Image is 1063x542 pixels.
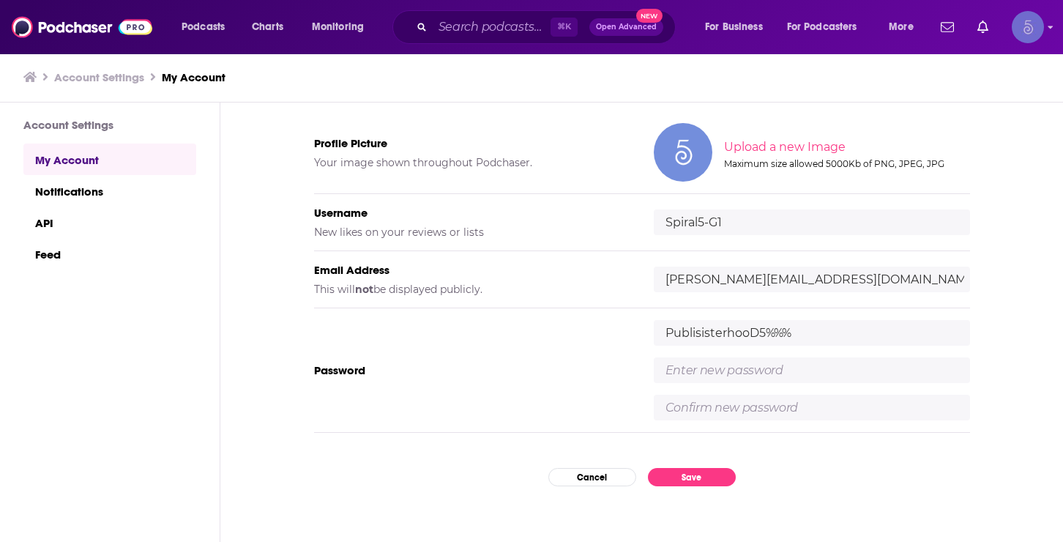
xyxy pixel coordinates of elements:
img: User Profile [1012,11,1044,43]
button: Open AdvancedNew [589,18,663,36]
h3: Account Settings [23,118,196,132]
img: Podchaser - Follow, Share and Rate Podcasts [12,13,152,41]
input: Verify current password [654,320,970,346]
h5: Email Address [314,263,630,277]
h5: This will be displayed publicly. [314,283,630,296]
button: open menu [879,15,932,39]
a: Account Settings [54,70,144,84]
img: Your profile image [654,123,712,182]
input: Confirm new password [654,395,970,420]
h5: Username [314,206,630,220]
button: Save [648,468,736,486]
button: open menu [777,15,879,39]
button: open menu [171,15,244,39]
span: Monitoring [312,17,364,37]
span: For Business [705,17,763,37]
span: Charts [252,17,283,37]
button: open menu [302,15,383,39]
input: email [654,267,970,292]
div: Maximum size allowed 5000Kb of PNG, JPEG, JPG [724,158,967,169]
input: username [654,209,970,235]
h5: Profile Picture [314,136,630,150]
h5: Password [314,363,630,377]
a: My Account [162,70,225,84]
button: Cancel [548,468,636,486]
input: Enter new password [654,357,970,383]
a: API [23,207,196,238]
a: Feed [23,238,196,270]
button: Show profile menu [1012,11,1044,43]
h5: New likes on your reviews or lists [314,226,630,239]
button: open menu [695,15,781,39]
span: New [636,9,663,23]
div: Search podcasts, credits, & more... [406,10,690,44]
b: not [355,283,373,296]
span: More [889,17,914,37]
span: Logged in as Spiral5-G1 [1012,11,1044,43]
span: Podcasts [182,17,225,37]
a: My Account [23,144,196,175]
input: Search podcasts, credits, & more... [433,15,551,39]
h5: Your image shown throughout Podchaser. [314,156,630,169]
a: Show notifications dropdown [971,15,994,40]
a: Show notifications dropdown [935,15,960,40]
span: ⌘ K [551,18,578,37]
a: Notifications [23,175,196,207]
a: Charts [242,15,292,39]
span: Open Advanced [596,23,657,31]
span: For Podcasters [787,17,857,37]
